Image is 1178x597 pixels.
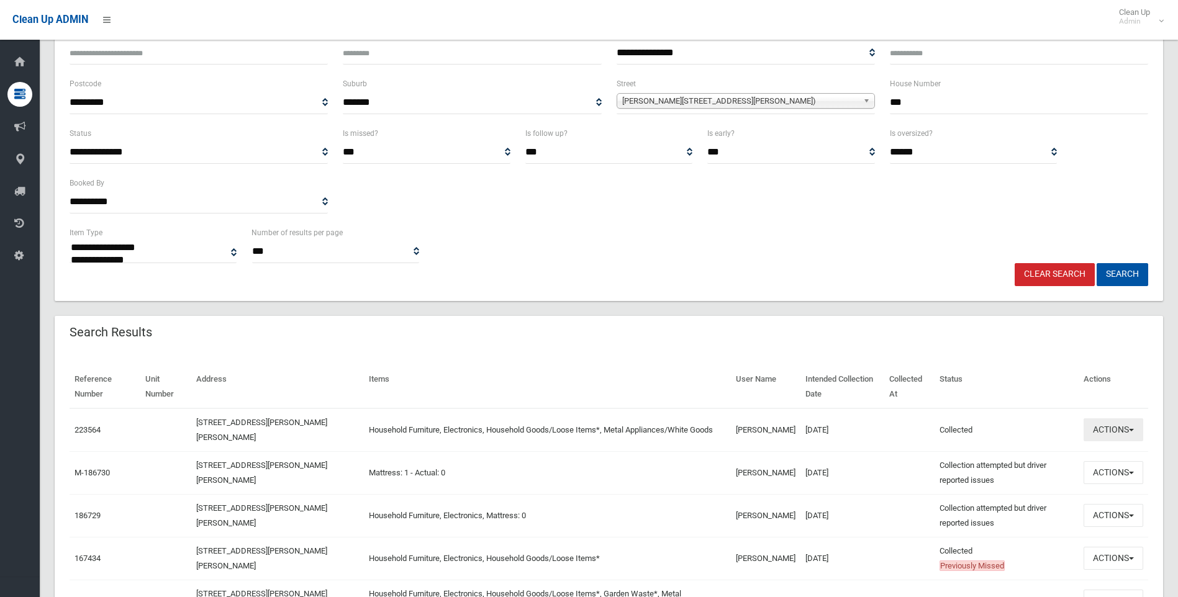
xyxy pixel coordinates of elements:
label: Item Type [70,226,102,240]
label: Number of results per page [251,226,343,240]
th: Intended Collection Date [800,366,884,408]
td: Collected [935,408,1079,452]
a: [STREET_ADDRESS][PERSON_NAME][PERSON_NAME] [196,546,327,570]
th: Actions [1079,366,1148,408]
th: Address [191,366,365,408]
label: Is early? [707,127,735,140]
td: Mattress: 1 - Actual: 0 [364,451,731,494]
th: Status [935,366,1079,408]
td: [PERSON_NAME] [731,408,800,452]
label: Postcode [70,77,101,91]
a: 223564 [75,425,101,434]
button: Actions [1084,547,1143,570]
td: Household Furniture, Electronics, Mattress: 0 [364,494,731,537]
button: Search [1097,263,1148,286]
a: [STREET_ADDRESS][PERSON_NAME][PERSON_NAME] [196,503,327,527]
td: Collection attempted but driver reported issues [935,494,1079,537]
td: [DATE] [800,494,884,537]
td: Collected [935,537,1079,580]
td: Collection attempted but driver reported issues [935,451,1079,494]
td: [PERSON_NAME] [731,451,800,494]
label: Booked By [70,176,104,190]
span: Clean Up [1113,7,1162,26]
a: 167434 [75,554,101,563]
td: [DATE] [800,451,884,494]
button: Actions [1084,461,1143,484]
td: Household Furniture, Electronics, Household Goods/Loose Items*, Metal Appliances/White Goods [364,408,731,452]
td: [PERSON_NAME] [731,537,800,580]
label: Is oversized? [890,127,933,140]
small: Admin [1119,17,1150,26]
button: Actions [1084,418,1143,441]
label: Status [70,127,91,140]
header: Search Results [55,320,167,344]
span: Clean Up ADMIN [12,14,88,25]
button: Actions [1084,504,1143,527]
th: Unit Number [140,366,191,408]
a: [STREET_ADDRESS][PERSON_NAME][PERSON_NAME] [196,460,327,485]
label: Street [617,77,636,91]
a: M-186730 [75,468,110,477]
td: [DATE] [800,537,884,580]
a: Clear Search [1015,263,1095,286]
span: Previously Missed [940,560,1005,571]
th: User Name [731,366,800,408]
label: House Number [890,77,941,91]
th: Collected At [884,366,935,408]
label: Is follow up? [525,127,568,140]
a: [STREET_ADDRESS][PERSON_NAME][PERSON_NAME] [196,418,327,442]
a: 186729 [75,511,101,520]
td: Household Furniture, Electronics, Household Goods/Loose Items* [364,537,731,580]
th: Reference Number [70,366,140,408]
span: [PERSON_NAME][STREET_ADDRESS][PERSON_NAME]) [622,94,858,109]
label: Suburb [343,77,367,91]
label: Is missed? [343,127,378,140]
td: [PERSON_NAME] [731,494,800,537]
td: [DATE] [800,408,884,452]
th: Items [364,366,731,408]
